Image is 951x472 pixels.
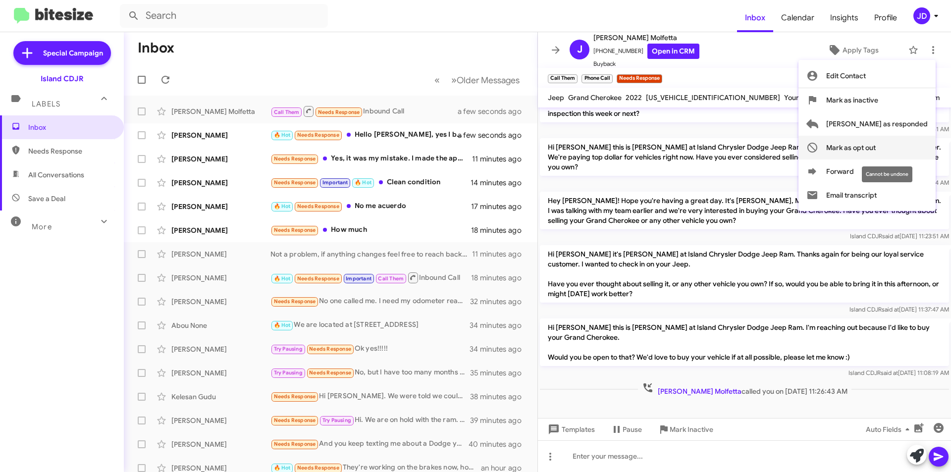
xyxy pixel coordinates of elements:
span: [PERSON_NAME] as responded [826,112,928,136]
button: Email transcript [798,183,936,207]
span: Mark as opt out [826,136,876,159]
button: Forward [798,159,936,183]
div: Cannot be undone [862,166,912,182]
span: Edit Contact [826,64,866,88]
span: Mark as inactive [826,88,878,112]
